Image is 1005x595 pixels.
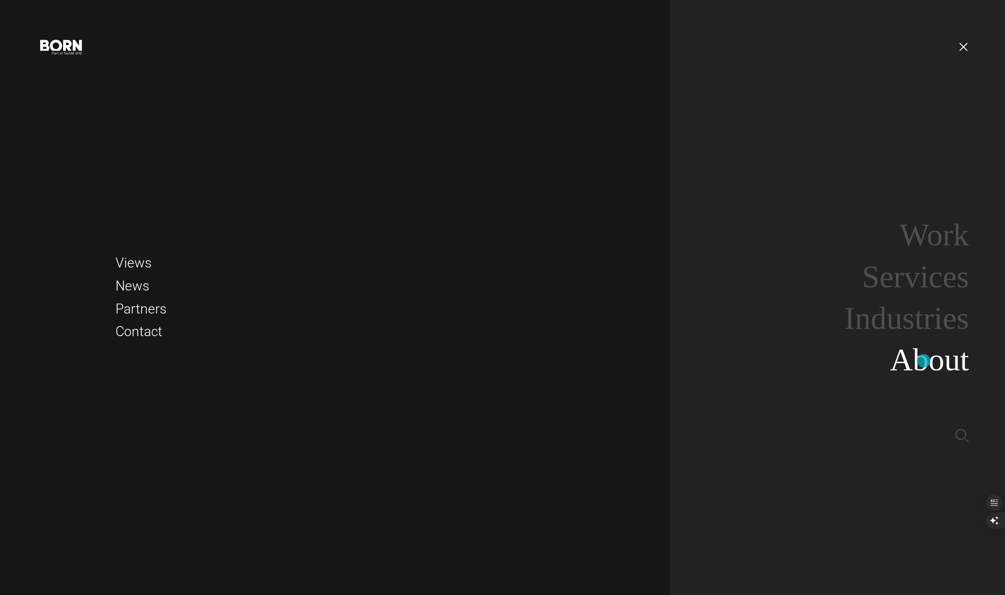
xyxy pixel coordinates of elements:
a: Contact [115,323,162,339]
a: News [115,278,149,294]
a: Partners [115,301,166,317]
a: Services [862,259,969,294]
a: Work [899,217,969,252]
img: Search [955,429,969,443]
a: Industries [844,301,969,336]
button: Open [953,37,974,56]
a: About [890,342,969,377]
a: Views [115,255,152,271]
